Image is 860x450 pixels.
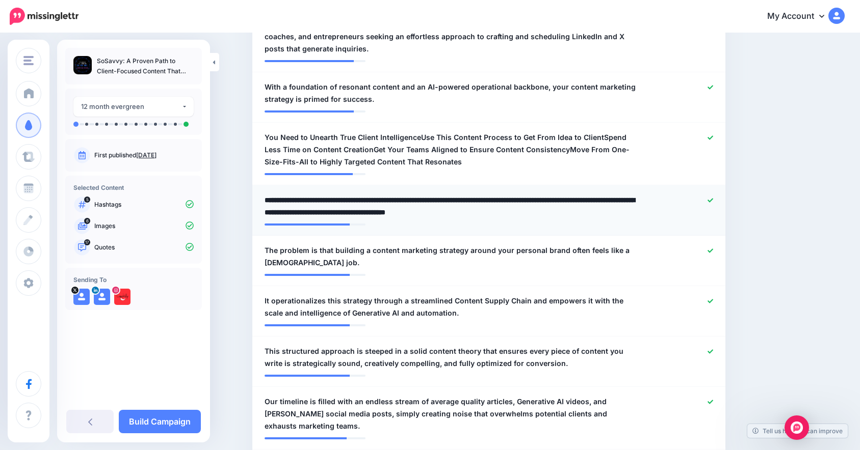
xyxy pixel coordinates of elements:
[10,8,79,25] img: Missinglettr
[265,396,636,432] span: Our timeline is filled with an endless stream of average quality articles, Generative AI videos, ...
[94,221,194,231] p: Images
[94,151,194,160] p: First published
[114,289,131,305] img: 118864060_311124449985185_2668079375079310302_n-bsa100533.jpg
[265,244,636,269] span: The problem is that building a content marketing strategy around your personal brand often feels ...
[73,276,194,284] h4: Sending To
[265,131,636,168] span: You Need to Unearth True Client IntelligenceUse This Content Process to Get From Idea to ClientSp...
[97,56,194,76] p: SoSavvy: A Proven Path to Client-Focused Content That Converts on LinkedIn
[23,56,34,65] img: menu.png
[757,4,845,29] a: My Account
[785,415,809,440] div: Open Intercom Messenger
[73,184,194,191] h4: Selected Content
[94,289,110,305] img: user_default_image.png
[73,289,90,305] img: user_default_image.png
[73,97,194,117] button: 12 month evergreen
[84,239,90,245] span: 17
[265,81,636,105] span: With a foundation of resonant content and an AI-powered operational backbone, your content market...
[73,56,92,74] img: 77030315c805ff66b3d31934fad6744c_thumb.jpg
[265,345,636,370] span: This structured approach is steeped in a solid content theory that ensures every piece of content...
[84,218,90,224] span: 6
[747,424,848,438] a: Tell us how we can improve
[136,151,157,159] a: [DATE]
[81,101,181,112] div: 12 month evergreen
[94,243,194,252] p: Quotes
[265,295,636,319] span: It operationalizes this strategy through a streamlined Content Supply Chain and empowers it with ...
[84,196,90,203] span: 5
[94,200,194,209] p: Hashtags
[265,18,636,55] span: [PERSON_NAME] is the Founder & CEO of SoSavvy, a content creation solution tailored for executive...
